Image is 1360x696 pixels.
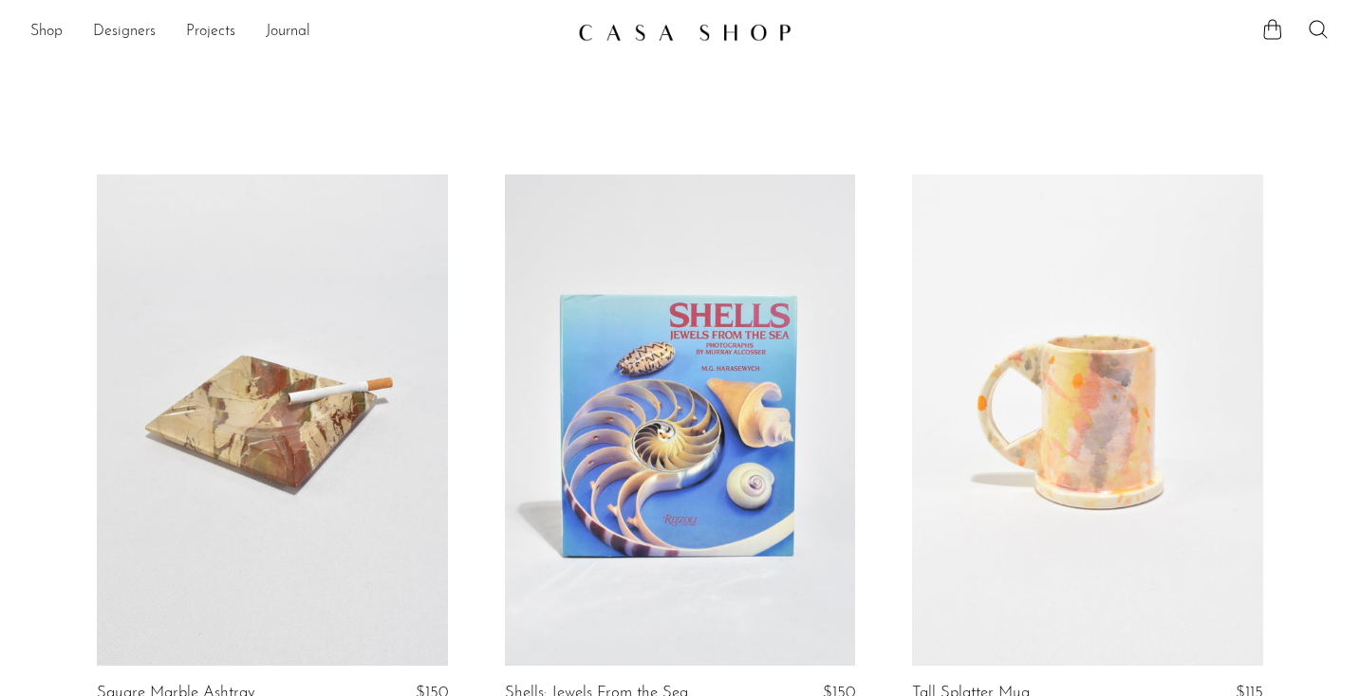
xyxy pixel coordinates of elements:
ul: NEW HEADER MENU [30,16,563,48]
nav: Desktop navigation [30,16,563,48]
a: Projects [186,20,235,45]
a: Journal [266,20,310,45]
a: Designers [93,20,156,45]
a: Shop [30,20,63,45]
